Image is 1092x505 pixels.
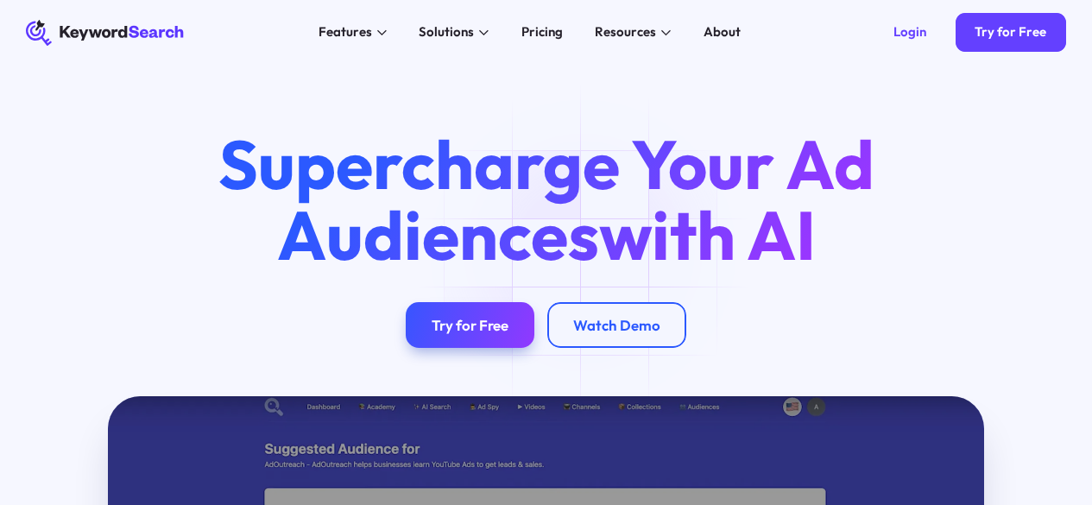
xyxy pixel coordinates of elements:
[512,20,573,46] a: Pricing
[704,22,741,42] div: About
[975,24,1046,41] div: Try for Free
[406,302,534,348] a: Try for Free
[956,13,1066,52] a: Try for Free
[189,129,902,270] h1: Supercharge Your Ad Audiences
[319,22,372,42] div: Features
[694,20,751,46] a: About
[521,22,563,42] div: Pricing
[419,22,474,42] div: Solutions
[432,316,508,334] div: Try for Free
[874,13,946,52] a: Login
[595,22,656,42] div: Resources
[573,316,660,334] div: Watch Demo
[893,24,926,41] div: Login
